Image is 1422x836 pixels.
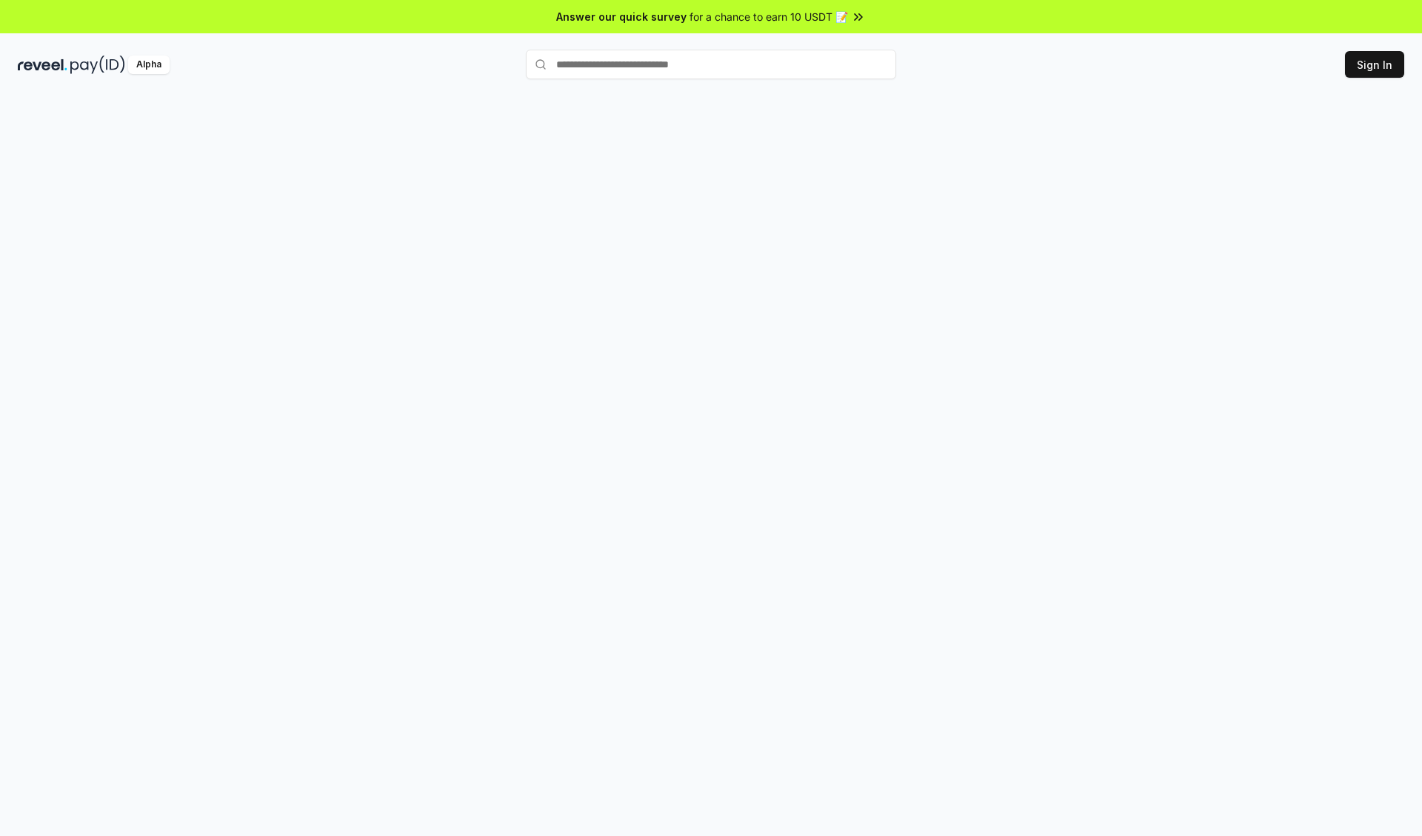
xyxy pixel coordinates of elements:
img: reveel_dark [18,56,67,74]
div: Alpha [128,56,170,74]
span: Answer our quick survey [556,9,687,24]
button: Sign In [1345,51,1404,78]
img: pay_id [70,56,125,74]
span: for a chance to earn 10 USDT 📝 [690,9,848,24]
